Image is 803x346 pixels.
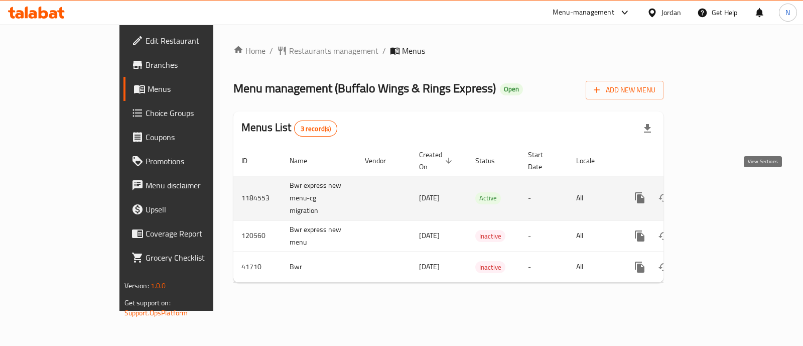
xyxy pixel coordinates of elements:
[146,227,245,240] span: Coverage Report
[294,121,338,137] div: Total records count
[402,45,425,57] span: Menus
[419,260,440,273] span: [DATE]
[146,59,245,71] span: Branches
[475,155,508,167] span: Status
[233,77,496,99] span: Menu management ( Buffalo Wings & Rings Express )
[382,45,386,57] li: /
[282,220,357,252] td: Bwr express new menu
[241,120,337,137] h2: Menus List
[652,224,676,248] button: Change Status
[277,45,378,57] a: Restaurants management
[146,203,245,215] span: Upsell
[586,81,663,99] button: Add New Menu
[652,255,676,279] button: Change Status
[628,186,652,210] button: more
[652,186,676,210] button: Change Status
[146,107,245,119] span: Choice Groups
[628,255,652,279] button: more
[661,7,681,18] div: Jordan
[123,101,253,125] a: Choice Groups
[124,279,149,292] span: Version:
[568,220,620,252] td: All
[520,220,568,252] td: -
[233,252,282,282] td: 41710
[146,155,245,167] span: Promotions
[568,252,620,282] td: All
[635,117,659,141] div: Export file
[151,279,166,292] span: 1.0.0
[785,7,790,18] span: N
[419,229,440,242] span: [DATE]
[419,191,440,204] span: [DATE]
[146,131,245,143] span: Coupons
[233,45,663,57] nav: breadcrumb
[123,77,253,101] a: Menus
[475,192,501,204] span: Active
[295,124,337,134] span: 3 record(s)
[233,176,282,220] td: 1184553
[146,252,245,264] span: Grocery Checklist
[233,146,732,283] table: enhanced table
[270,45,273,57] li: /
[123,197,253,221] a: Upsell
[282,176,357,220] td: Bwr express new menu-cg migration
[419,149,455,173] span: Created On
[146,179,245,191] span: Menu disclaimer
[123,173,253,197] a: Menu disclaimer
[123,53,253,77] a: Branches
[620,146,732,176] th: Actions
[628,224,652,248] button: more
[500,83,523,95] div: Open
[568,176,620,220] td: All
[123,221,253,246] a: Coverage Report
[475,262,505,273] span: Inactive
[528,149,556,173] span: Start Date
[146,35,245,47] span: Edit Restaurant
[233,220,282,252] td: 120560
[576,155,608,167] span: Locale
[594,84,655,96] span: Add New Menu
[289,45,378,57] span: Restaurants management
[553,7,614,19] div: Menu-management
[365,155,399,167] span: Vendor
[123,29,253,53] a: Edit Restaurant
[282,252,357,282] td: Bwr
[500,85,523,93] span: Open
[241,155,260,167] span: ID
[124,296,171,309] span: Get support on:
[520,176,568,220] td: -
[520,252,568,282] td: -
[123,125,253,149] a: Coupons
[290,155,320,167] span: Name
[148,83,245,95] span: Menus
[124,306,188,319] a: Support.OpsPlatform
[475,230,505,242] span: Inactive
[123,149,253,173] a: Promotions
[123,246,253,270] a: Grocery Checklist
